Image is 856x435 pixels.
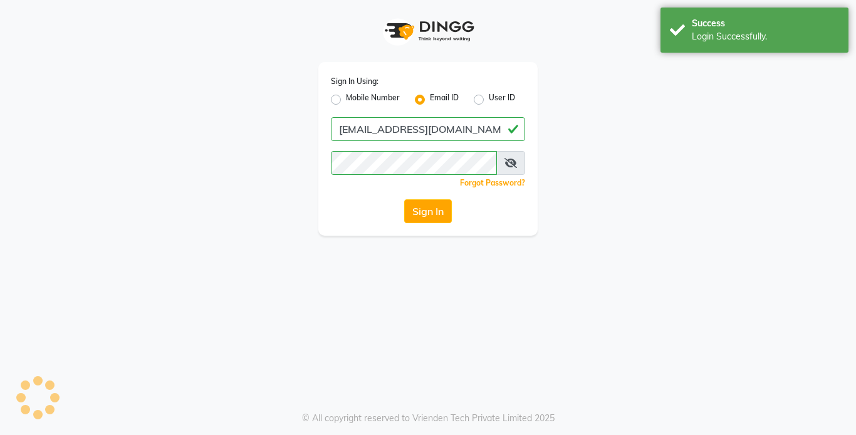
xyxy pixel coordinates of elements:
[430,92,459,107] label: Email ID
[692,17,839,30] div: Success
[692,30,839,43] div: Login Successfully.
[346,92,400,107] label: Mobile Number
[460,178,525,187] a: Forgot Password?
[404,199,452,223] button: Sign In
[331,76,378,87] label: Sign In Using:
[331,117,525,141] input: Username
[489,92,515,107] label: User ID
[378,13,478,50] img: logo1.svg
[331,151,497,175] input: Username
